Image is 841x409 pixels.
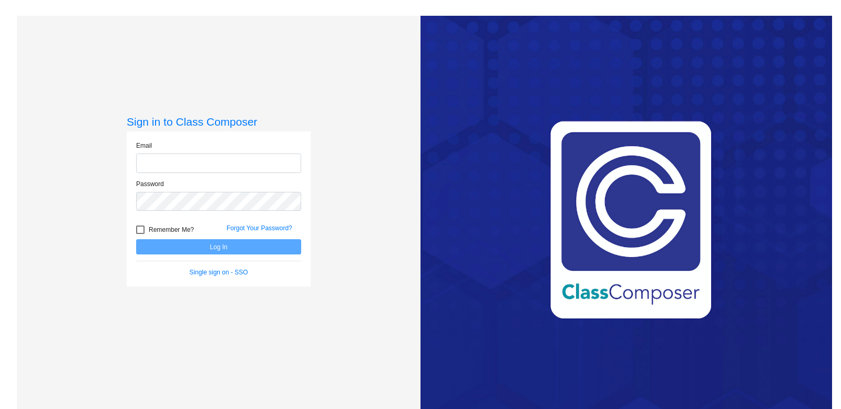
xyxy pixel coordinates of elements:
a: Single sign on - SSO [189,269,248,276]
a: Forgot Your Password? [227,224,292,232]
span: Remember Me? [149,223,194,236]
button: Log In [136,239,301,254]
h3: Sign in to Class Composer [127,115,311,128]
label: Email [136,141,152,150]
label: Password [136,179,164,189]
